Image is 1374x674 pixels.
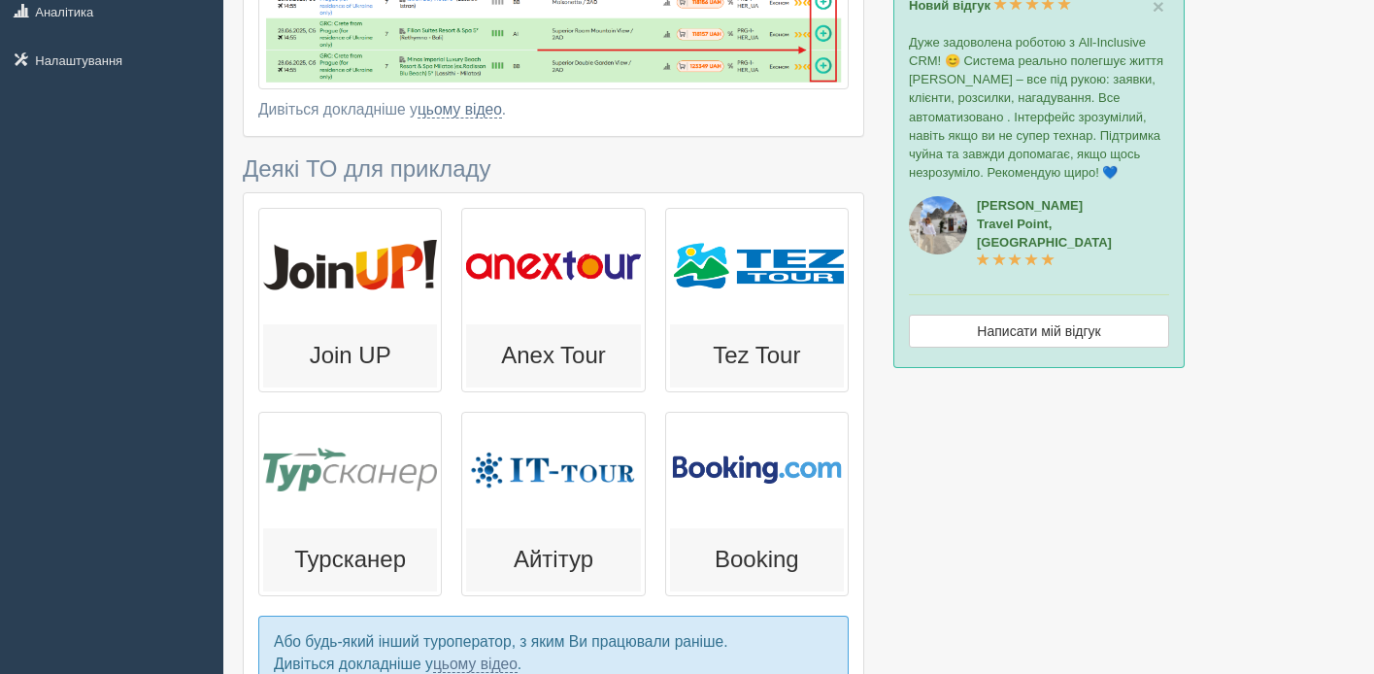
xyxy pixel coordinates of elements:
[433,656,518,673] a: цьому відео
[418,101,502,118] a: цьому відео
[909,315,1169,348] a: Написати мій відгук
[475,547,631,572] h3: Айтітур
[665,412,849,596] a: Booking
[243,156,864,182] h3: Деякі ТО для прикладу
[258,99,849,121] div: Дивіться докладніше у .
[475,343,631,368] h3: Anex Tour
[272,547,428,572] h3: Турсканер
[977,198,1112,268] a: [PERSON_NAME]Travel Point, [GEOGRAPHIC_DATA]
[258,208,442,392] a: Join UP
[665,208,849,392] a: Tez Tour
[461,208,645,392] a: Anex Tour
[909,33,1169,182] p: Дуже задоволена роботою з All-Inclusive CRM! 😊 Система реально полегшує життя [PERSON_NAME] – все...
[679,547,835,572] h3: Booking
[679,343,835,368] h3: Tez Tour
[258,412,442,596] a: Турсканер
[272,343,428,368] h3: Join UP
[461,412,645,596] a: Айтітур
